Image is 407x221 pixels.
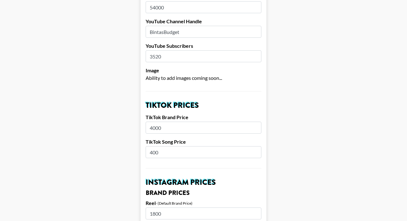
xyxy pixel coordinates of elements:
label: TikTok Song Price [146,139,261,145]
div: - (Default Brand Price) [156,201,192,206]
label: Image [146,67,261,74]
label: TikTok Brand Price [146,114,261,120]
label: YouTube Channel Handle [146,18,261,25]
h3: Brand Prices [146,190,261,196]
label: YouTube Subscribers [146,43,261,49]
h2: Instagram Prices [146,179,261,186]
h2: TikTok Prices [146,102,261,109]
span: Ability to add images coming soon... [146,75,222,81]
label: Reel [146,200,156,206]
